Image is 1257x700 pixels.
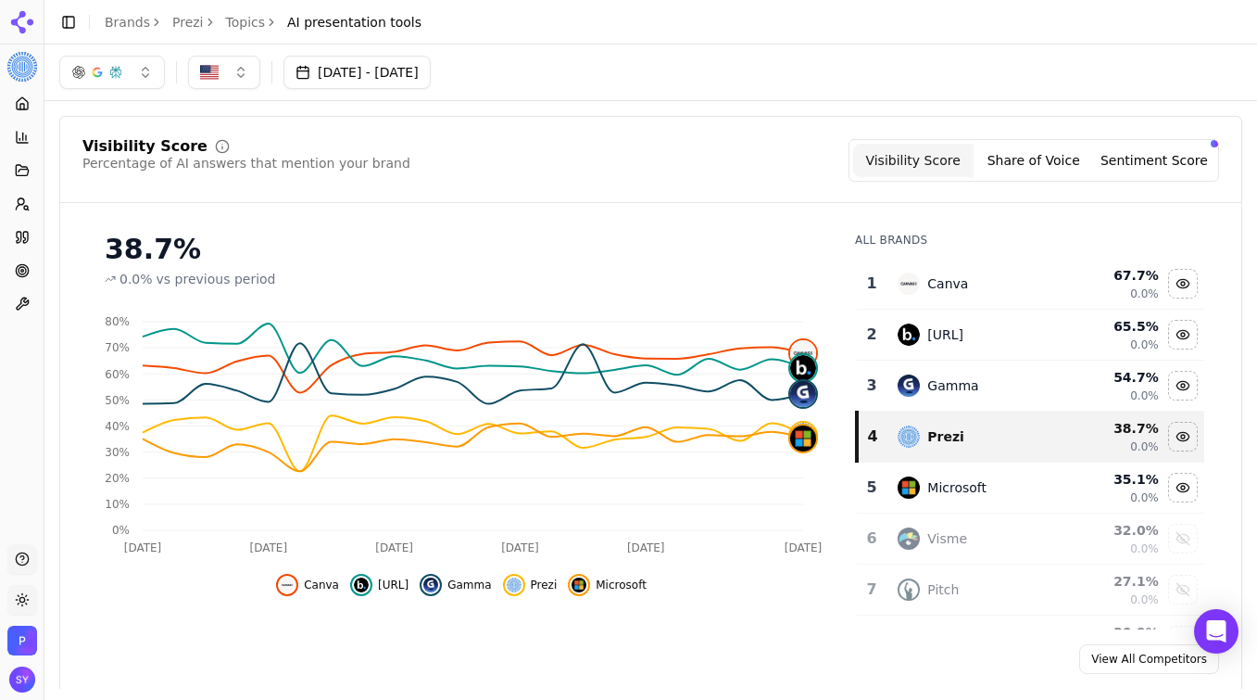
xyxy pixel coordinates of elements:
button: Open user button [9,667,35,693]
img: canva [790,340,816,366]
button: Share of Voice [974,144,1094,177]
div: 7 [864,579,879,601]
button: Hide prezi data [1168,422,1198,452]
button: Hide gamma data [1168,371,1198,401]
span: [URL] [378,578,409,592]
img: prezi [790,423,816,449]
img: microsoft [898,477,920,499]
img: microsoft [572,578,586,592]
div: 2 [864,324,879,346]
div: 1 [864,273,879,295]
button: Hide canva data [276,574,339,596]
div: Microsoft [927,478,987,497]
span: 0.0% [1130,592,1159,607]
a: Brands [105,15,150,30]
button: Hide canva data [1168,269,1198,299]
button: Current brand: Prezi [7,52,37,82]
span: Microsoft [596,578,647,592]
tspan: 0% [112,524,130,537]
div: 54.7 % [1070,368,1158,387]
img: canva [280,578,295,592]
img: canva [898,273,920,295]
tspan: [DATE] [501,541,539,554]
div: 67.7 % [1070,266,1158,285]
div: Visme [927,529,967,548]
tspan: 20% [105,472,130,485]
div: 27.1 % [1070,572,1158,591]
span: vs previous period [157,270,276,288]
a: Topics [226,13,266,32]
div: Prezi [927,427,964,446]
span: 0.0% [1130,337,1159,352]
button: Show pitch data [1168,575,1198,605]
div: 3 [864,375,879,397]
a: View All Competitors [1079,644,1219,674]
span: 0.0% [1130,541,1159,556]
img: microsoft [790,426,816,452]
span: 0.0% [1130,490,1159,505]
tr: 5microsoftMicrosoft35.1%0.0%Hide microsoft data [857,463,1204,514]
tr: 4preziPrezi38.7%0.0%Hide prezi data [857,412,1204,463]
nav: breadcrumb [105,13,421,32]
tspan: 70% [105,341,130,354]
div: All Brands [855,233,1204,248]
div: Percentage of AI answers that mention your brand [82,154,410,172]
tspan: [DATE] [785,541,823,554]
a: Prezi [172,13,204,32]
img: visme [898,528,920,550]
tspan: [DATE] [250,541,288,554]
div: Canva [927,274,968,293]
tr: 1canvaCanva67.7%0.0%Hide canva data [857,259,1204,310]
tr: 6vismeVisme32.0%0.0%Show visme data [857,514,1204,565]
span: Gamma [447,578,491,592]
button: Hide gamma data [420,574,491,596]
tr: 7pitchPitch27.1%0.0%Show pitch data [857,565,1204,616]
img: beautiful.ai [790,355,816,381]
div: Gamma [927,376,978,395]
img: Prezi [7,52,37,82]
tspan: 80% [105,315,130,328]
button: Show slidebean data [1168,626,1198,655]
tr: 20.9%Show slidebean data [857,616,1204,667]
div: 5 [864,477,879,499]
span: 0.0% [1130,286,1159,301]
div: Pitch [927,580,959,599]
div: 32.0 % [1070,521,1158,540]
span: Canva [304,578,339,592]
tspan: 10% [105,498,130,511]
button: [DATE] - [DATE] [283,56,431,89]
button: Hide prezi data [503,574,558,596]
tspan: 30% [105,446,130,459]
button: Sentiment Score [1094,144,1214,177]
img: Prezi [7,626,37,655]
button: Hide microsoft data [1168,473,1198,503]
button: Visibility Score [853,144,974,177]
div: 38.7 % [1070,419,1158,438]
div: 4 [866,426,879,448]
tspan: 40% [105,420,130,433]
tr: 2beautiful.ai[URL]65.5%0.0%Hide beautiful.ai data [857,310,1204,361]
div: 38.7% [105,233,818,266]
img: gamma [423,578,438,592]
tspan: [DATE] [124,541,162,554]
button: Open organization switcher [7,626,37,655]
img: beautiful.ai [898,324,920,346]
img: beautiful.ai [354,578,369,592]
img: gamma [790,381,816,407]
span: Prezi [531,578,558,592]
div: 20.9 % [1070,623,1158,642]
span: 0.0% [1130,439,1159,454]
img: US [200,63,219,82]
div: 35.1 % [1070,470,1158,489]
img: pitch [898,579,920,601]
tspan: [DATE] [375,541,413,554]
span: AI presentation tools [287,13,421,32]
span: 0.0% [119,270,153,288]
span: 0.0% [1130,388,1159,403]
tr: 3gammaGamma54.7%0.0%Hide gamma data [857,361,1204,412]
div: [URL] [927,325,963,344]
button: Hide microsoft data [568,574,647,596]
button: Hide beautiful.ai data [1168,320,1198,350]
button: Show visme data [1168,524,1198,554]
tspan: 50% [105,394,130,407]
